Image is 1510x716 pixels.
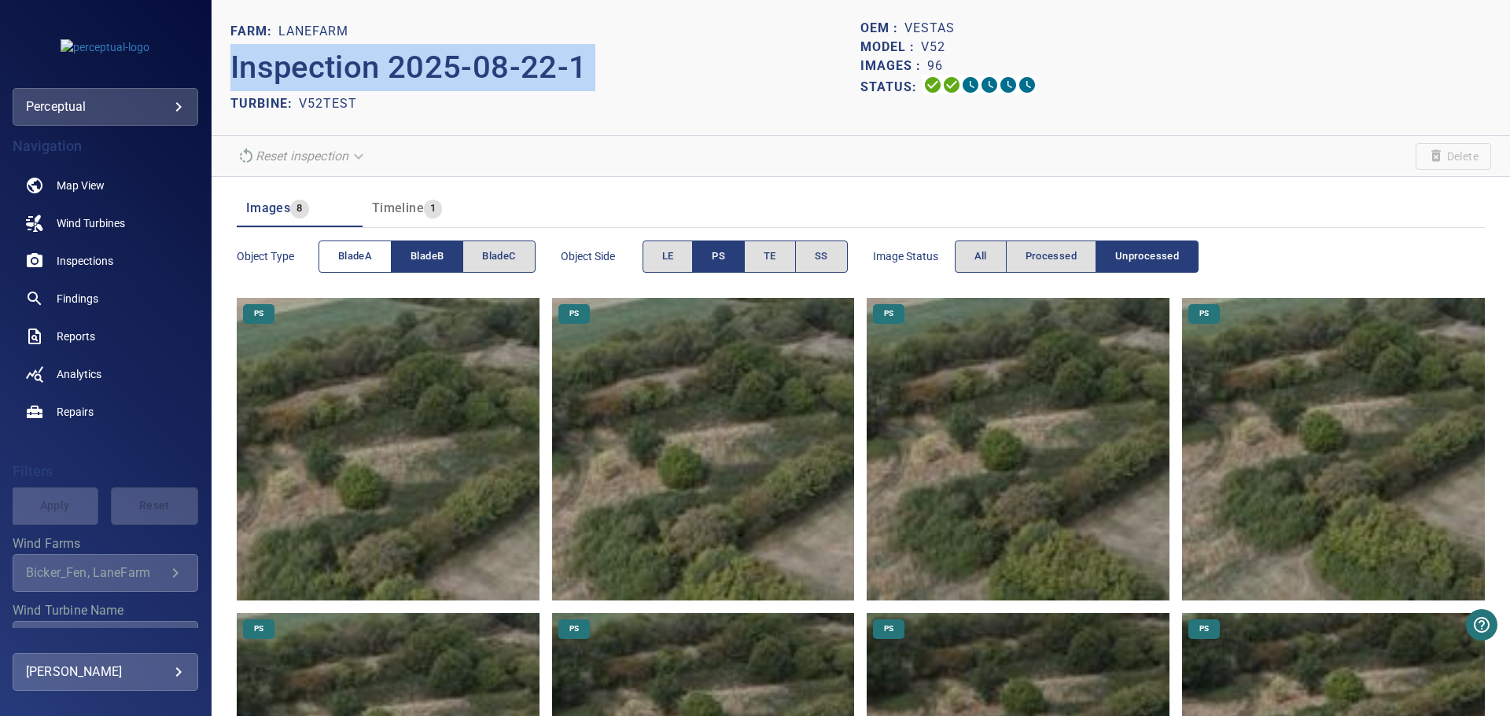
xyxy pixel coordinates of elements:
span: Object type [237,248,319,264]
p: V52Test [299,94,357,113]
svg: Uploading 100% [923,75,942,94]
span: bladeC [482,248,515,266]
span: Repairs [57,404,94,420]
span: Image Status [873,248,955,264]
svg: ML Processing 0% [980,75,999,94]
div: Wind Farms [13,554,198,592]
p: Model : [860,38,921,57]
p: Vestas [904,19,955,38]
div: Bicker_Fen, LaneFarm [26,565,166,580]
span: PS [1190,308,1218,319]
div: Reset inspection [230,142,374,170]
div: objectType [319,241,536,273]
span: PS [1190,623,1218,634]
p: TURBINE: [230,94,299,113]
a: map noActive [13,167,198,204]
label: Wind Farms [13,538,198,550]
button: bladeC [462,241,535,273]
p: Inspection 2025-08-22-1 [230,44,861,91]
h4: Filters [13,464,198,479]
label: Wind Turbine Name [13,604,198,617]
button: All [955,241,1007,273]
span: PS [875,308,903,319]
a: analytics noActive [13,355,198,393]
span: Reports [57,329,95,344]
span: PS [712,248,725,266]
a: inspections noActive [13,242,198,280]
span: Object Side [561,248,643,264]
button: Unprocessed [1096,241,1199,273]
p: V52 [921,38,945,57]
div: perceptual [13,88,198,126]
button: LE [643,241,694,273]
div: perceptual [26,94,185,119]
button: TE [744,241,796,273]
h4: Navigation [13,138,198,154]
span: Unable to delete the inspection due to your user permissions [1416,143,1491,170]
em: Reset inspection [256,149,348,163]
span: bladeB [411,248,444,266]
button: PS [692,241,745,273]
span: 1 [424,200,442,218]
span: PS [560,308,588,319]
a: windturbines noActive [13,204,198,242]
div: Unable to reset the inspection due to your user permissions [230,142,374,170]
button: bladeA [319,241,392,273]
button: SS [795,241,848,273]
span: LE [662,248,674,266]
span: PS [245,623,273,634]
p: Status: [860,75,923,98]
svg: Data Formatted 100% [942,75,961,94]
span: Wind Turbines [57,215,125,231]
svg: Classification 0% [1018,75,1037,94]
span: PS [875,623,903,634]
span: Processed [1026,248,1077,266]
div: [PERSON_NAME] [26,659,185,685]
span: Analytics [57,366,101,382]
p: LaneFarm [278,22,348,41]
img: perceptual-logo [61,39,149,55]
button: bladeB [391,241,463,273]
div: Wind Turbine Name [13,621,198,659]
span: Inspections [57,253,113,269]
p: OEM : [860,19,904,38]
svg: Selecting 0% [961,75,980,94]
p: 96 [927,57,943,75]
button: Processed [1006,241,1096,273]
span: Map View [57,178,105,193]
span: SS [815,248,828,266]
span: Timeline [372,200,424,215]
span: PS [560,623,588,634]
div: objectSide [643,241,848,273]
a: reports noActive [13,318,198,355]
a: findings noActive [13,280,198,318]
a: repairs noActive [13,393,198,431]
span: Findings [57,291,98,307]
span: bladeA [338,248,372,266]
span: Unprocessed [1115,248,1179,266]
span: PS [245,308,273,319]
span: All [974,248,987,266]
p: FARM: [230,22,278,41]
svg: Matching 0% [999,75,1018,94]
p: Images : [860,57,927,75]
div: imageStatus [955,241,1199,273]
span: TE [764,248,776,266]
span: 8 [290,200,308,218]
span: Images [246,200,290,215]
